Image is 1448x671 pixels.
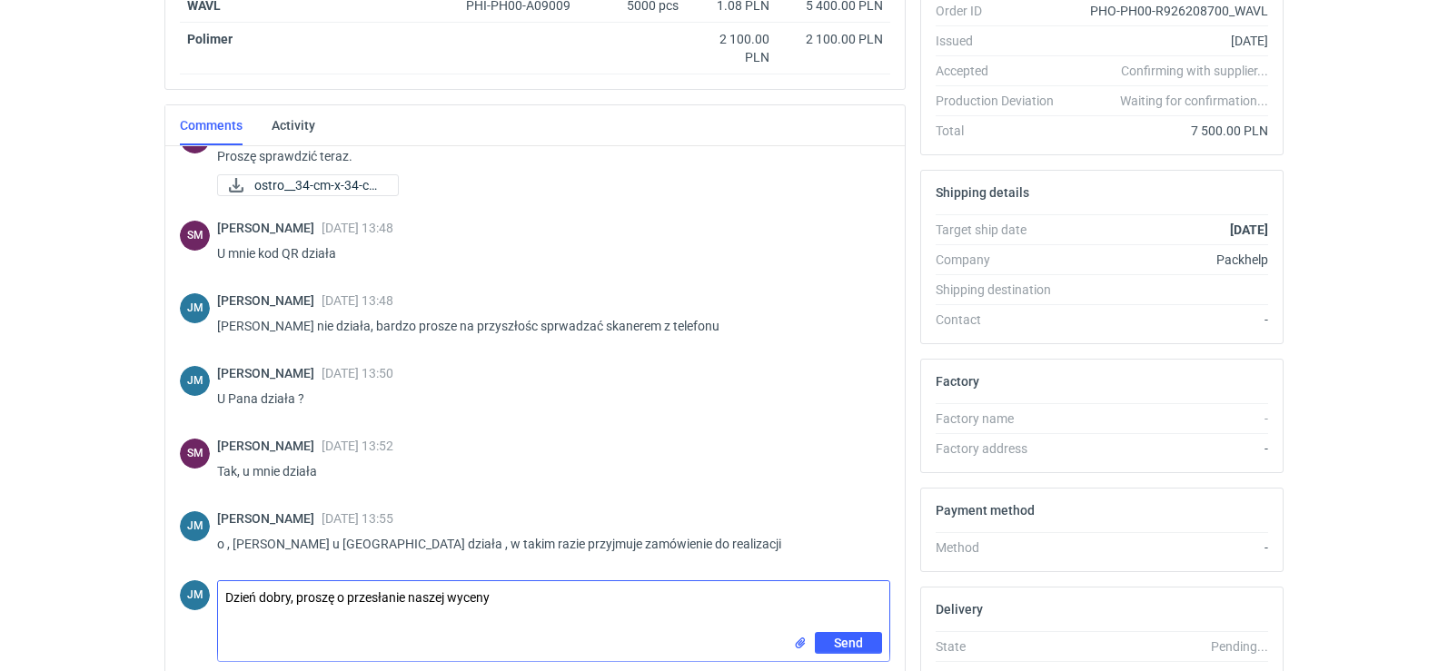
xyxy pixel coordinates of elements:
[180,439,210,469] div: Sebastian Markut
[1068,439,1268,458] div: -
[1121,64,1268,78] em: Confirming with supplier...
[217,460,876,482] p: Tak, u mnie działa
[180,580,210,610] figcaption: JM
[1230,222,1268,237] strong: [DATE]
[180,221,210,251] div: Sebastian Markut
[936,538,1068,557] div: Method
[936,503,1035,518] h2: Payment method
[218,581,889,632] textarea: Dzień dobry, proszę o przesłanie naszej wyceny
[180,366,210,396] div: Joanna Myślak
[217,293,322,308] span: [PERSON_NAME]
[1068,251,1268,269] div: Packhelp
[936,637,1068,656] div: State
[187,32,233,46] strong: Polimer
[180,439,210,469] figcaption: SM
[834,636,863,649] span: Send
[217,315,876,337] p: [PERSON_NAME] nie działa, bardzo prosze na przyszłośc sprwadzać skanerem z telefonu
[693,30,769,66] div: 2 100.00 PLN
[1068,32,1268,50] div: [DATE]
[784,30,883,48] div: 2 100.00 PLN
[1068,2,1268,20] div: PHO-PH00-R926208700_WAVL
[217,439,322,453] span: [PERSON_NAME]
[217,242,876,264] p: U mnie kod QR działa
[936,410,1068,428] div: Factory name
[936,185,1029,200] h2: Shipping details
[1120,92,1268,110] em: Waiting for confirmation...
[180,293,210,323] div: Joanna Myślak
[254,175,383,195] span: ostro__34-cm-x-34-cm...
[1068,410,1268,428] div: -
[936,32,1068,50] div: Issued
[217,366,322,380] span: [PERSON_NAME]
[322,366,393,380] span: [DATE] 13:50
[936,221,1068,239] div: Target ship date
[180,221,210,251] figcaption: SM
[1068,538,1268,557] div: -
[322,511,393,526] span: [DATE] 13:55
[936,311,1068,329] div: Contact
[322,221,393,235] span: [DATE] 13:48
[936,62,1068,80] div: Accepted
[217,388,876,410] p: U Pana działa ?
[322,439,393,453] span: [DATE] 13:52
[936,251,1068,269] div: Company
[217,221,322,235] span: [PERSON_NAME]
[217,511,322,526] span: [PERSON_NAME]
[815,632,882,654] button: Send
[936,281,1068,299] div: Shipping destination
[217,533,876,555] p: o , [PERSON_NAME] u [GEOGRAPHIC_DATA] działa , w takim razie przyjmuje zamówienie do realizacji
[217,174,399,196] a: ostro__34-cm-x-34-cm...
[180,105,243,145] a: Comments
[936,439,1068,458] div: Factory address
[180,511,210,541] div: Joanna Myślak
[936,92,1068,110] div: Production Deviation
[272,105,315,145] a: Activity
[322,293,393,308] span: [DATE] 13:48
[1211,639,1268,654] em: Pending...
[180,511,210,541] figcaption: JM
[217,174,399,196] div: ostro__34-cm-x-34-cm-x-4-cm__WAVL__d0__oR926208700__outside__v2.pdf
[217,145,876,167] p: Proszę sprawdzić teraz.
[936,122,1068,140] div: Total
[180,366,210,396] figcaption: JM
[936,602,983,617] h2: Delivery
[936,2,1068,20] div: Order ID
[1068,122,1268,140] div: 7 500.00 PLN
[936,374,979,389] h2: Factory
[180,293,210,323] figcaption: JM
[180,580,210,610] div: Joanna Myślak
[1068,311,1268,329] div: -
